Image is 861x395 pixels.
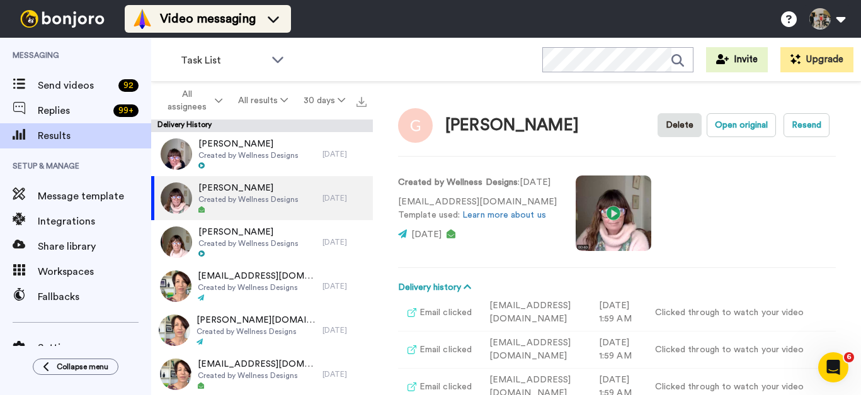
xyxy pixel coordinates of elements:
[198,150,299,160] span: Created by Wellness Designs
[113,104,139,117] div: 99 +
[38,239,151,254] span: Share library
[38,103,108,118] span: Replies
[198,138,299,150] span: [PERSON_NAME]
[322,325,367,335] div: [DATE]
[38,264,151,279] span: Workspaces
[160,270,191,302] img: 87262af9-83d4-4850-a657-e709996371db-thumb.jpg
[38,214,151,229] span: Integrations
[322,281,367,291] div: [DATE]
[38,78,113,93] span: Send videos
[38,340,151,355] span: Settings
[198,226,299,238] span: [PERSON_NAME]
[408,308,419,317] img: email_clicked.svg
[198,270,316,282] span: [EMAIL_ADDRESS][DOMAIN_NAME]
[15,10,110,28] img: bj-logo-header-white.svg
[197,314,316,326] span: [PERSON_NAME][DOMAIN_NAME][EMAIL_ADDRESS][PERSON_NAME][DOMAIN_NAME]
[118,79,139,92] div: 92
[151,308,373,352] a: [PERSON_NAME][DOMAIN_NAME][EMAIL_ADDRESS][PERSON_NAME][DOMAIN_NAME]Created by Wellness Designs[DATE]
[398,281,475,294] button: Delivery history
[646,331,836,369] td: Clicked through to watch your video
[161,182,192,214] img: 28ecf2e4-9ab5-4def-b480-779ae8fce21d-thumb.jpg
[295,89,353,112] button: 30 days
[599,338,632,360] time: [DATE] 1:59 AM
[38,189,151,204] span: Message template
[356,97,367,107] img: export.svg
[151,120,373,132] div: Delivery History
[408,345,419,354] img: email_clicked.svg
[480,294,590,331] td: [EMAIL_ADDRESS][DOMAIN_NAME]
[57,362,108,372] span: Collapse menu
[198,282,316,292] span: Created by Wellness Designs
[398,178,518,187] strong: Created by Wellness Designs
[411,230,442,239] span: [DATE]
[398,108,433,143] img: Image of Gyani Swift
[181,53,265,68] span: Task List
[658,113,702,137] button: Delete
[198,358,316,370] span: [EMAIL_ADDRESS][DOMAIN_NAME]
[818,352,848,382] iframe: Intercom live chat
[151,220,373,264] a: [PERSON_NAME]Created by Wellness Designs[DATE]
[154,83,231,118] button: All assignees
[646,294,836,331] td: Clicked through to watch your video
[706,47,768,72] button: Invite
[353,91,370,110] button: Export all results that match these filters now.
[38,128,151,143] span: Results
[198,238,299,248] span: Created by Wellness Designs
[161,88,212,113] span: All assignees
[322,369,367,379] div: [DATE]
[151,132,373,176] a: [PERSON_NAME]Created by Wellness Designs[DATE]
[707,113,776,137] button: Open original
[844,352,854,362] span: 6
[198,194,299,204] span: Created by Wellness Designs
[198,182,299,194] span: [PERSON_NAME]
[322,149,367,159] div: [DATE]
[38,289,151,304] span: Fallbacks
[33,359,118,375] button: Collapse menu
[231,89,296,112] button: All results
[161,226,192,258] img: c8a057a0-3548-47e4-aa59-bb8856174092-thumb.jpg
[408,382,419,391] img: email_clicked.svg
[151,264,373,308] a: [EMAIL_ADDRESS][DOMAIN_NAME]Created by Wellness Designs[DATE]
[780,47,853,72] button: Upgrade
[784,113,830,137] button: Resend
[398,294,480,331] td: Email clicked
[462,211,546,220] a: Learn more about us
[160,359,191,390] img: be7783bd-a307-404e-af60-d87112324694-thumb.jpg
[398,176,557,189] p: : [DATE]
[198,370,316,381] span: Created by Wellness Designs
[151,176,373,220] a: [PERSON_NAME]Created by Wellness Designs[DATE]
[132,9,152,29] img: vm-color.svg
[398,331,480,369] td: Email clicked
[445,116,579,135] div: [PERSON_NAME]
[322,193,367,203] div: [DATE]
[161,138,192,170] img: d618980e-5a4c-4e02-bfb6-d741059e2ccf-thumb.jpg
[599,301,632,323] time: [DATE] 1:59 AM
[480,331,590,369] td: [EMAIL_ADDRESS][DOMAIN_NAME]
[322,237,367,247] div: [DATE]
[398,196,557,222] p: [EMAIL_ADDRESS][DOMAIN_NAME] Template used:
[160,10,256,28] span: Video messaging
[197,326,316,337] span: Created by Wellness Designs
[159,314,190,346] img: aac4e6d9-b56a-4d35-866f-1a7090650a67-thumb.jpg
